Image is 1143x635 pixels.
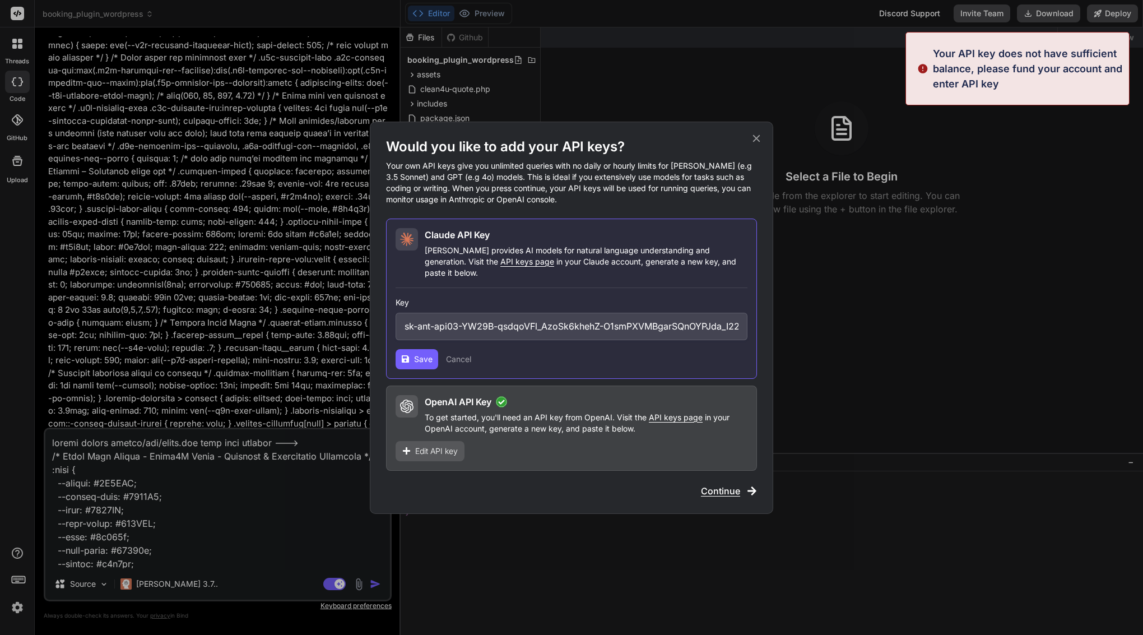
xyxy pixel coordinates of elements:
h2: OpenAI API Key [425,395,491,409]
span: API keys page [649,412,703,422]
p: Your API key does not have sufficient balance, please fund your account and enter API key [933,46,1122,91]
p: To get started, you'll need an API key from OpenAI. Visit the in your OpenAI account, generate a ... [425,412,747,434]
h3: Key [396,297,747,308]
button: Cancel [446,354,471,365]
h2: Claude API Key [425,228,490,242]
span: Continue [701,484,740,498]
img: alert [917,46,928,91]
p: Your own API keys give you unlimited queries with no daily or hourly limits for [PERSON_NAME] (e.... [386,160,757,205]
span: Edit API key [415,446,458,457]
p: [PERSON_NAME] provides AI models for natural language understanding and generation. Visit the in ... [425,245,747,279]
button: Continue [701,484,757,498]
h1: Would you like to add your API keys? [386,138,757,156]
span: API keys page [500,257,554,266]
button: Save [396,349,438,369]
span: Save [414,354,433,365]
input: Enter API Key [396,313,747,340]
